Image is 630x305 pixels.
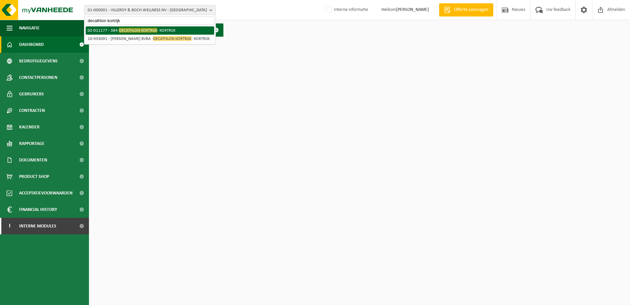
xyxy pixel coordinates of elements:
span: Offerte aanvragen [452,7,490,13]
li: 02-011177 - 384- - KORTRIJK [86,26,214,35]
span: I [7,218,13,234]
strong: [PERSON_NAME] [396,7,429,12]
span: Bedrijfsgegevens [19,53,58,69]
span: Acceptatievoorwaarden [19,185,72,201]
a: Offerte aanvragen [439,3,493,17]
span: Contracten [19,102,45,119]
span: DECATHLON KORTRIJK [153,36,191,41]
label: Interne informatie [325,5,368,15]
span: Rapportage [19,135,44,152]
span: Dashboard [19,36,44,53]
span: Gebruikers [19,86,44,102]
button: 01-000001 - VILLEROY & BOCH WELLNESS NV - [GEOGRAPHIC_DATA] [84,5,216,15]
li: 10-933091 - [PERSON_NAME] BVBA - - KORTRIJK [86,35,214,43]
span: Interne modules [19,218,56,234]
span: DECATHLON KORTRIJK [119,28,157,33]
span: Financial History [19,201,57,218]
span: Contactpersonen [19,69,57,86]
span: Documenten [19,152,47,168]
span: Product Shop [19,168,49,185]
span: Navigatie [19,20,40,36]
span: 01-000001 - VILLEROY & BOCH WELLNESS NV - [GEOGRAPHIC_DATA] [88,5,207,15]
span: Kalender [19,119,40,135]
input: Zoeken naar gekoppelde vestigingen [86,17,214,25]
